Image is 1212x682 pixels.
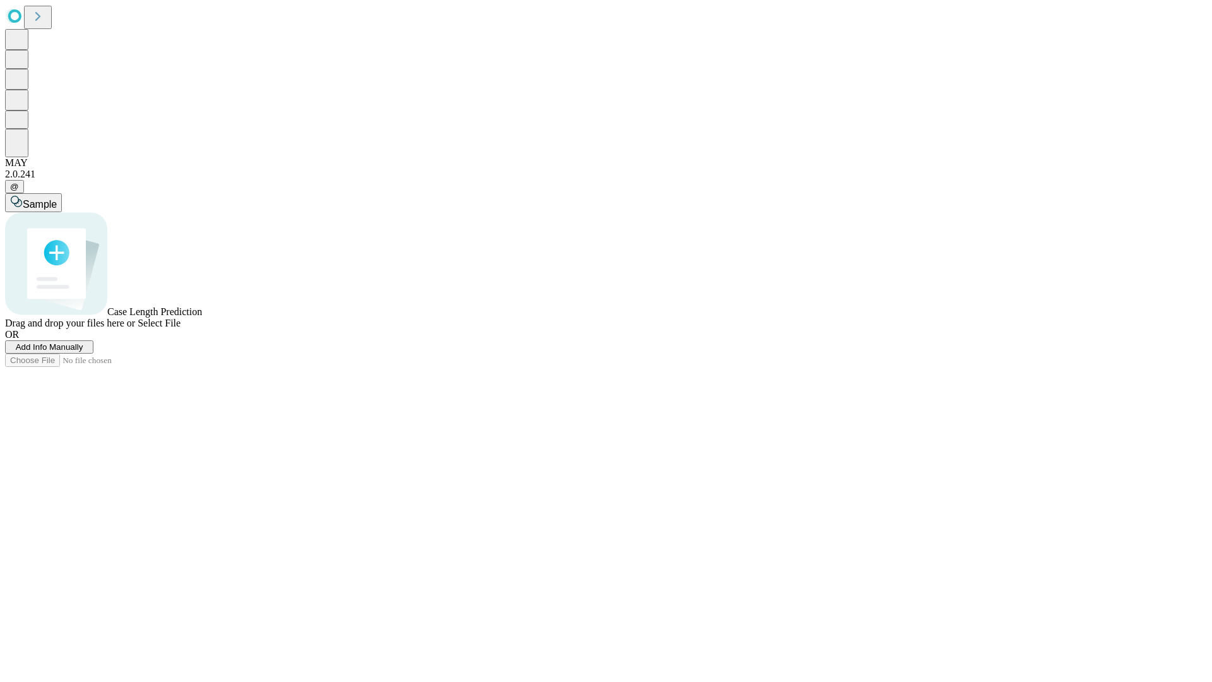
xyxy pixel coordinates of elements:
button: Sample [5,193,62,212]
span: Sample [23,199,57,210]
span: Select File [138,318,181,328]
span: OR [5,329,19,340]
button: Add Info Manually [5,340,93,354]
span: @ [10,182,19,191]
div: MAY [5,157,1207,169]
span: Case Length Prediction [107,306,202,317]
span: Add Info Manually [16,342,83,352]
span: Drag and drop your files here or [5,318,135,328]
button: @ [5,180,24,193]
div: 2.0.241 [5,169,1207,180]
